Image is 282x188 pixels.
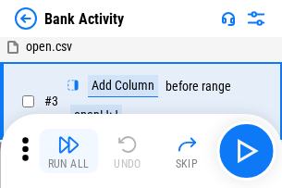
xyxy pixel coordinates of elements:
[39,129,98,173] button: Run All
[245,7,267,30] img: Settings menu
[231,136,261,166] img: Main button
[157,129,216,173] button: Skip
[15,7,37,30] img: Back
[44,94,58,108] span: # 3
[88,75,158,97] div: Add Column
[48,158,90,169] div: Run All
[26,39,72,54] span: open.csv
[166,80,199,94] div: before
[176,158,199,169] div: Skip
[176,133,198,156] img: Skip
[57,133,80,156] img: Run All
[70,105,122,127] div: open!J:J
[221,11,236,26] img: Support
[44,10,124,28] div: Bank Activity
[202,80,231,94] div: range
